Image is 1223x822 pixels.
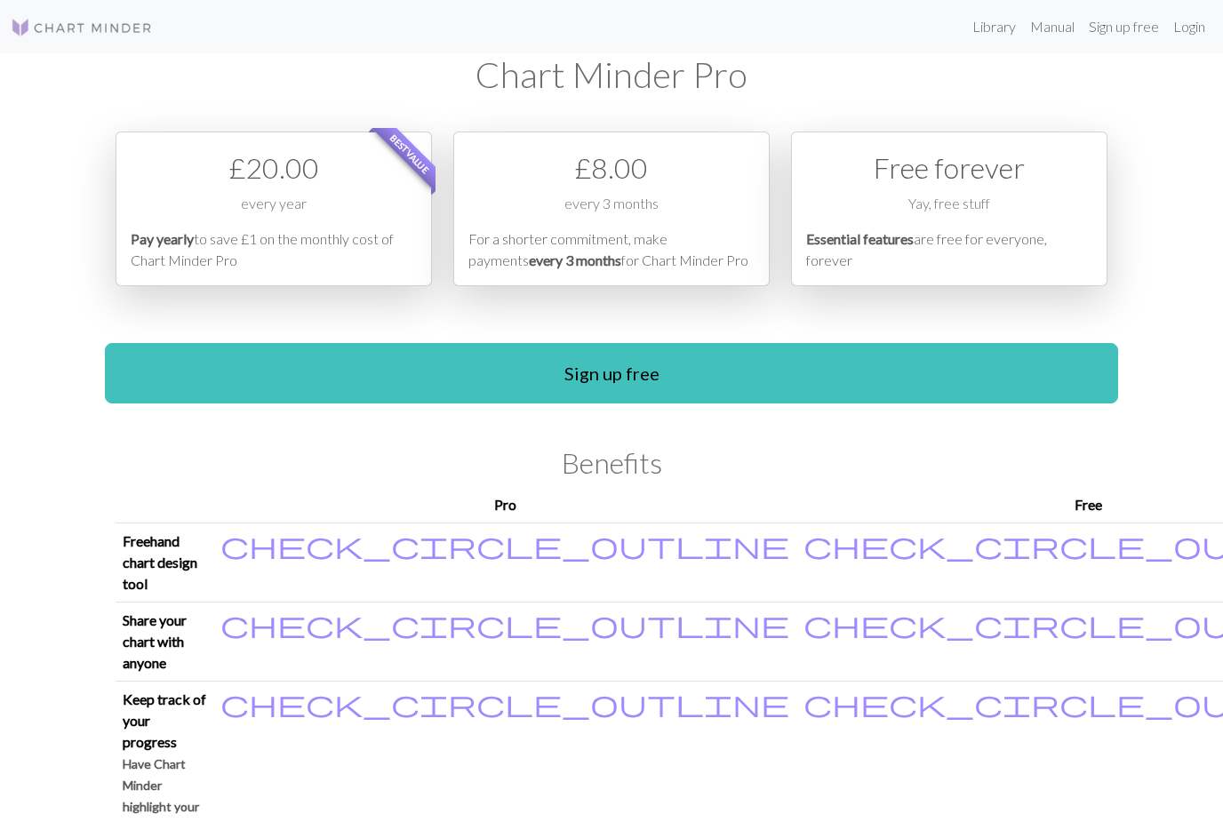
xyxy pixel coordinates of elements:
[116,446,1107,480] h2: Benefits
[791,132,1107,286] div: Free option
[1082,9,1166,44] a: Sign up free
[105,343,1118,403] a: Sign up free
[123,610,206,674] p: Share your chart with anyone
[1166,9,1212,44] a: Login
[468,193,755,228] div: every 3 months
[213,487,796,523] th: Pro
[806,193,1092,228] div: Yay, free stuff
[131,228,417,271] p: to save £1 on the monthly cost of Chart Minder Pro
[131,230,194,247] em: Pay yearly
[468,228,755,271] p: For a shorter commitment, make payments for Chart Minder Pro
[1023,9,1082,44] a: Manual
[220,689,789,717] i: Included
[453,132,770,286] div: Payment option 2
[220,528,789,562] span: check_circle_outline
[806,228,1092,271] p: are free for everyone, forever
[220,610,789,638] i: Included
[116,132,432,286] div: Payment option 1
[529,251,621,268] em: every 3 months
[220,531,789,559] i: Included
[806,230,914,247] em: Essential features
[131,147,417,189] div: £ 20.00
[11,17,153,38] img: Logo
[131,193,417,228] div: every year
[372,116,448,192] span: Best value
[116,53,1107,96] h1: Chart Minder Pro
[123,689,206,753] p: Keep track of your progress
[806,147,1092,189] div: Free forever
[468,147,755,189] div: £ 8.00
[123,531,206,595] p: Freehand chart design tool
[965,9,1023,44] a: Library
[220,686,789,720] span: check_circle_outline
[220,607,789,641] span: check_circle_outline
